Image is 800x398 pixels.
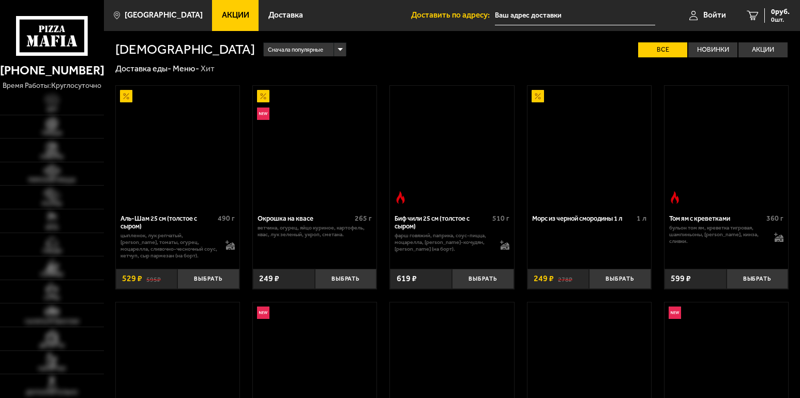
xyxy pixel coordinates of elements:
[527,86,651,208] a: АкционныйМорс из черной смородины 1 л
[122,274,142,283] span: 529 ₽
[452,269,514,289] button: Выбрать
[173,64,199,73] a: Меню-
[177,269,239,289] button: Выбрать
[257,90,269,102] img: Акционный
[115,64,171,73] a: Доставка еды-
[492,214,509,223] span: 510 г
[495,6,655,25] input: Ваш адрес доставки
[727,269,789,289] button: Выбрать
[665,86,788,208] a: Острое блюдоТом ям с креветками
[222,11,249,19] span: Акции
[703,11,726,19] span: Войти
[355,214,372,223] span: 265 г
[146,274,161,283] s: 595 ₽
[125,11,203,19] span: [GEOGRAPHIC_DATA]
[532,215,634,222] div: Морс из черной смородины 1 л
[637,214,646,223] span: 1 л
[115,43,255,56] h1: [DEMOGRAPHIC_DATA]
[671,274,691,283] span: 599 ₽
[397,274,417,283] span: 619 ₽
[738,42,788,57] label: Акции
[257,108,269,120] img: Новинка
[259,274,279,283] span: 249 ₽
[258,215,352,222] div: Окрошка на квасе
[669,215,764,222] div: Том ям с креветками
[120,233,217,259] p: цыпленок, лук репчатый, [PERSON_NAME], томаты, огурец, моцарелла, сливочно-чесночный соус, кетчуп...
[669,307,681,319] img: Новинка
[766,214,783,223] span: 360 г
[589,269,651,289] button: Выбрать
[532,90,544,102] img: Акционный
[638,42,687,57] label: Все
[395,233,491,253] p: фарш говяжий, паприка, соус-пицца, моцарелла, [PERSON_NAME]-кочудян, [PERSON_NAME] (на борт).
[395,215,489,231] div: Биф чили 25 см (толстое с сыром)
[688,42,737,57] label: Новинки
[257,307,269,319] img: Новинка
[258,225,372,238] p: ветчина, огурец, яйцо куриное, картофель, квас, лук зеленый, укроп, сметана.
[268,11,303,19] span: Доставка
[669,225,766,245] p: бульон том ям, креветка тигровая, шампиньоны, [PERSON_NAME], кинза, сливки.
[669,191,681,204] img: Острое блюдо
[116,86,239,208] a: АкционныйАль-Шам 25 см (толстое с сыром)
[771,17,790,23] span: 0 шт.
[268,42,323,58] span: Сначала популярные
[394,191,406,204] img: Острое блюдо
[120,90,132,102] img: Акционный
[558,274,572,283] s: 278 ₽
[390,86,514,208] a: Острое блюдоБиф чили 25 см (толстое с сыром)
[218,214,235,223] span: 490 г
[411,11,495,19] span: Доставить по адресу:
[120,215,215,231] div: Аль-Шам 25 см (толстое с сыром)
[771,8,790,16] span: 0 руб.
[315,269,377,289] button: Выбрать
[201,64,215,74] div: Хит
[253,86,376,208] a: АкционныйНовинкаОкрошка на квасе
[534,274,554,283] span: 249 ₽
